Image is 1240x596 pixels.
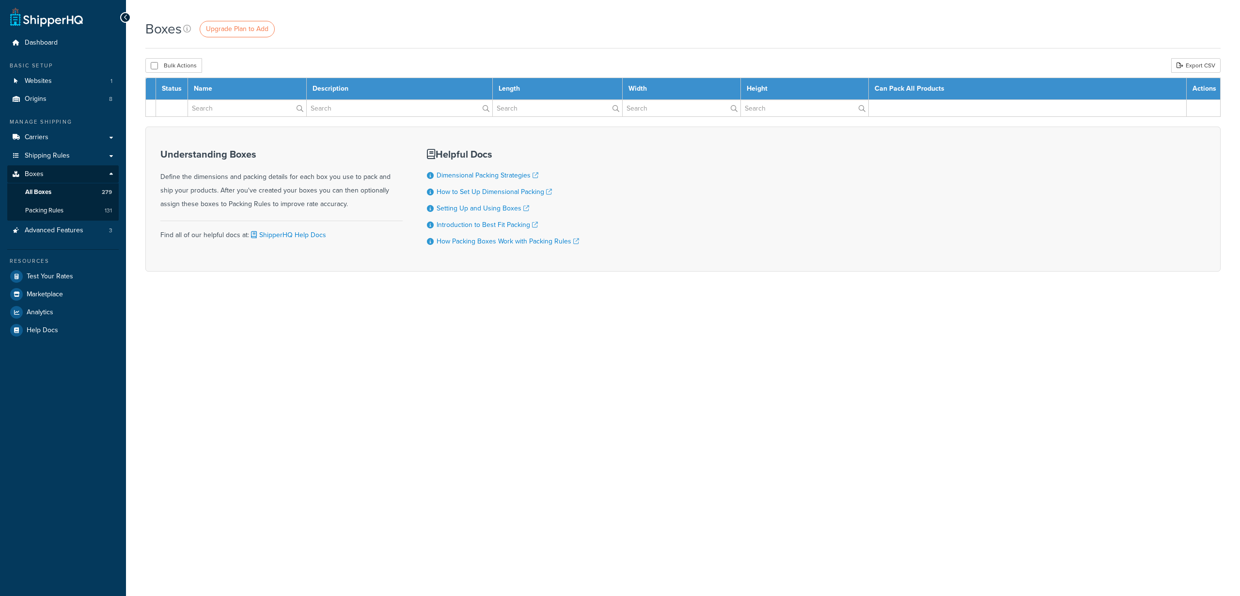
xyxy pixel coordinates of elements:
input: Search [307,100,492,116]
th: Width [622,78,741,100]
span: 279 [102,188,112,196]
span: Analytics [27,308,53,317]
input: Search [188,100,306,116]
span: 1 [110,77,112,85]
li: Boxes [7,165,119,221]
div: Resources [7,257,119,265]
span: Test Your Rates [27,273,73,281]
li: Origins [7,90,119,108]
th: Can Pack All Products [869,78,1187,100]
a: Introduction to Best Fit Packing [437,220,538,230]
div: Basic Setup [7,62,119,70]
button: Bulk Actions [145,58,202,73]
input: Search [741,100,868,116]
th: Description [306,78,492,100]
th: Actions [1187,78,1221,100]
span: Boxes [25,170,44,178]
th: Name [188,78,307,100]
span: Dashboard [25,39,58,47]
span: Carriers [25,133,48,142]
span: Help Docs [27,326,58,335]
a: Analytics [7,304,119,321]
h3: Helpful Docs [427,149,579,160]
li: Packing Rules [7,202,119,220]
span: 3 [109,226,112,235]
span: Shipping Rules [25,152,70,160]
span: All Boxes [25,188,51,196]
a: Help Docs [7,322,119,339]
a: Dashboard [7,34,119,52]
a: How to Set Up Dimensional Packing [437,187,552,197]
span: 8 [109,95,112,103]
a: Upgrade Plan to Add [200,21,275,37]
th: Height [741,78,869,100]
span: Advanced Features [25,226,83,235]
div: Define the dimensions and packing details for each box you use to pack and ship your products. Af... [160,149,403,211]
a: Shipping Rules [7,147,119,165]
a: Marketplace [7,286,119,303]
input: Search [623,100,741,116]
a: Dimensional Packing Strategies [437,170,538,180]
span: Marketplace [27,290,63,299]
a: ShipperHQ Home [10,7,83,27]
a: Export CSV [1171,58,1221,73]
h3: Understanding Boxes [160,149,403,160]
a: Setting Up and Using Boxes [437,203,529,213]
li: Websites [7,72,119,90]
div: Manage Shipping [7,118,119,126]
h1: Boxes [145,19,182,38]
input: Search [493,100,622,116]
li: Advanced Features [7,222,119,240]
a: Websites 1 [7,72,119,90]
a: Boxes [7,165,119,183]
th: Status [156,78,188,100]
a: Packing Rules 131 [7,202,119,220]
span: Origins [25,95,47,103]
th: Length [492,78,622,100]
a: Carriers [7,129,119,146]
li: All Boxes [7,183,119,201]
div: Find all of our helpful docs at: [160,221,403,242]
a: Advanced Features 3 [7,222,119,240]
span: Websites [25,77,52,85]
span: 131 [105,207,112,215]
span: Packing Rules [25,207,63,215]
a: How Packing Boxes Work with Packing Rules [437,236,579,246]
a: Origins 8 [7,90,119,108]
span: Upgrade Plan to Add [206,24,268,34]
a: All Boxes 279 [7,183,119,201]
a: Test Your Rates [7,268,119,285]
a: ShipperHQ Help Docs [249,230,326,240]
